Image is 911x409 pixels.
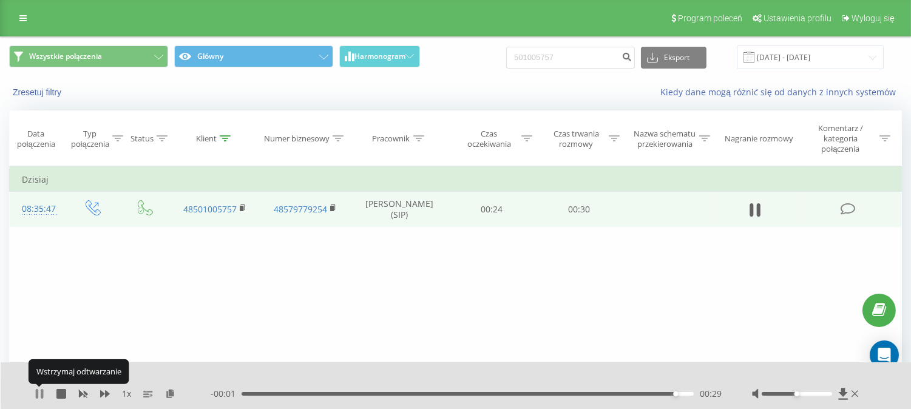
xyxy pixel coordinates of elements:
a: 48501005757 [183,203,237,215]
span: 1 x [122,388,131,400]
td: 00:30 [535,192,623,227]
div: Czas oczekiwania [459,129,519,149]
div: Pracownik [373,134,410,144]
div: Komentarz / kategoria połączenia [805,123,876,154]
td: Dzisiaj [10,167,902,192]
td: [PERSON_NAME] (SIP) [351,192,449,227]
input: Wyszukiwanie według numeru [506,47,635,69]
span: Wyloguj się [852,13,895,23]
span: 00:29 [700,388,722,400]
td: 00:24 [449,192,536,227]
div: Open Intercom Messenger [870,340,899,370]
div: Status [130,134,154,144]
div: Czas trwania rozmowy [546,129,606,149]
button: Wszystkie połączenia [9,46,168,67]
span: Program poleceń [678,13,742,23]
div: Numer biznesowy [264,134,330,144]
div: Accessibility label [794,391,799,396]
button: Zresetuj filtry [9,87,67,98]
span: Ustawienia profilu [764,13,831,23]
button: Harmonogram [339,46,420,67]
a: Kiedy dane mogą różnić się od danych z innych systemów [660,86,902,98]
a: 48579779254 [274,203,327,215]
button: Eksport [641,47,706,69]
span: - 00:01 [211,388,242,400]
div: Data połączenia [10,129,62,149]
button: Główny [174,46,333,67]
div: Nazwa schematu przekierowania [634,129,696,149]
div: Klient [196,134,217,144]
span: Wszystkie połączenia [29,52,102,61]
div: 08:35:47 [22,197,53,221]
div: Typ połączenia [71,129,109,149]
div: Accessibility label [673,391,678,396]
div: Wstrzymaj odtwarzanie [29,359,129,384]
span: Harmonogram [354,52,405,61]
div: Nagranie rozmowy [725,134,793,144]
